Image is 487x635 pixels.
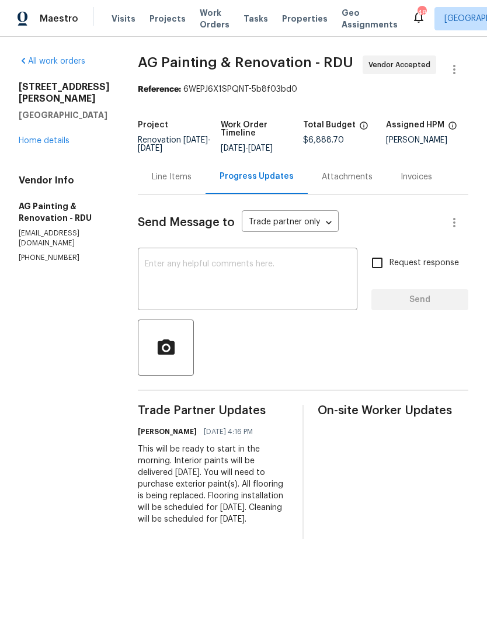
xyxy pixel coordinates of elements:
span: Projects [149,13,186,25]
span: Properties [282,13,328,25]
h5: AG Painting & Renovation - RDU [19,200,110,224]
div: Invoices [401,171,432,183]
span: - [138,136,211,152]
span: The hpm assigned to this work order. [448,121,457,136]
h5: [GEOGRAPHIC_DATA] [19,109,110,121]
span: Tasks [243,15,268,23]
h4: Vendor Info [19,175,110,186]
span: [DATE] 4:16 PM [204,426,253,438]
a: All work orders [19,57,85,65]
div: 6WEPJ6X1SPQNT-5b8f03bd0 [138,84,468,95]
span: On-site Worker Updates [318,405,468,417]
div: This will be ready to start in the morning. Interior paints will be delivered [DATE]. You will ne... [138,443,288,525]
h6: [PERSON_NAME] [138,426,197,438]
span: - [221,144,273,152]
p: [EMAIL_ADDRESS][DOMAIN_NAME] [19,228,110,248]
a: Home details [19,137,69,145]
div: Attachments [322,171,373,183]
span: Vendor Accepted [368,59,435,71]
h5: Assigned HPM [386,121,444,129]
h5: Project [138,121,168,129]
span: The total cost of line items that have been proposed by Opendoor. This sum includes line items th... [359,121,368,136]
span: Send Message to [138,217,235,228]
span: [DATE] [248,144,273,152]
span: Request response [389,257,459,269]
span: Trade Partner Updates [138,405,288,417]
div: Progress Updates [220,171,294,182]
span: [DATE] [221,144,245,152]
h5: Total Budget [303,121,356,129]
span: Renovation [138,136,211,152]
div: 48 [418,7,426,19]
div: Trade partner only [242,213,339,233]
div: Line Items [152,171,192,183]
h5: Work Order Timeline [221,121,304,137]
span: Work Orders [200,7,229,30]
span: Geo Assignments [342,7,398,30]
div: [PERSON_NAME] [386,136,469,144]
span: Visits [112,13,135,25]
span: AG Painting & Renovation - RDU [138,55,353,70]
span: [DATE] [183,136,208,144]
p: [PHONE_NUMBER] [19,253,110,263]
span: Maestro [40,13,78,25]
span: $6,888.70 [303,136,344,144]
h2: [STREET_ADDRESS][PERSON_NAME] [19,81,110,105]
span: [DATE] [138,144,162,152]
b: Reference: [138,85,181,93]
